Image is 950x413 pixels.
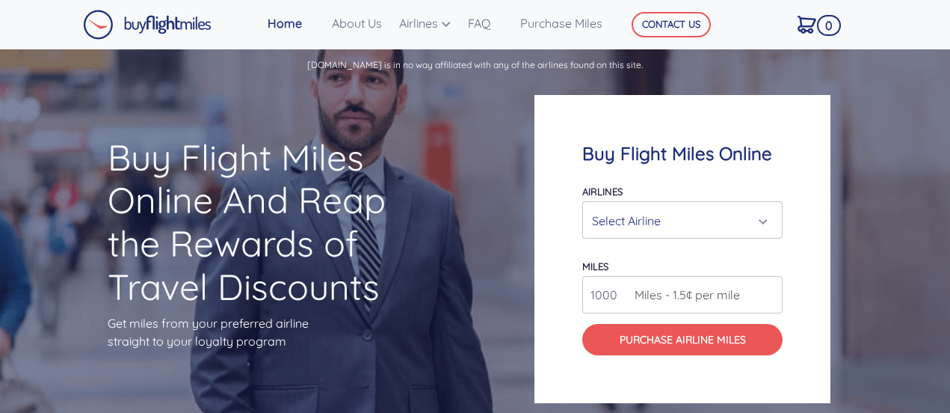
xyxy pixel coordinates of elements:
a: 0 [792,8,837,40]
img: Cart [798,16,816,34]
label: Airlines [582,186,623,198]
div: Select Airline [592,206,764,235]
h4: Buy Flight Miles Online [582,143,783,165]
button: Select Airline [582,201,783,239]
a: Home [262,8,326,38]
img: Buy Flight Miles Logo [83,10,212,40]
a: Purchase Miles [514,8,608,38]
a: FAQ [462,8,514,38]
p: Get miles from your preferred airline straight to your loyalty program [108,314,416,350]
a: Buy Flight Miles Logo [83,6,212,43]
span: 0 [817,15,841,36]
a: About Us [326,8,393,38]
button: CONTACT US [632,12,711,37]
span: Miles - 1.5¢ per mile [627,286,740,304]
h1: Buy Flight Miles Online And Reap the Rewards of Travel Discounts [108,136,416,308]
label: miles [582,260,608,272]
a: Airlines [393,8,462,38]
button: Purchase Airline Miles [582,324,783,355]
